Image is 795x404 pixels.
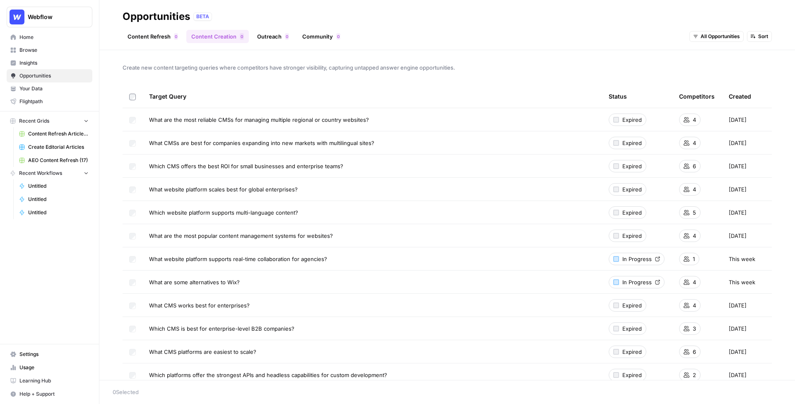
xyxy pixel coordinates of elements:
[729,278,755,286] span: This week
[729,185,747,194] span: [DATE]
[19,390,89,398] span: Help + Support
[7,44,92,57] a: Browse
[693,278,696,286] span: 4
[693,324,696,333] span: 3
[693,116,696,124] span: 4
[149,162,343,170] span: Which CMS offers the best ROI for small businesses and enterprise teams?
[7,387,92,401] button: Help + Support
[19,72,89,80] span: Opportunities
[693,371,696,379] span: 2
[19,46,89,54] span: Browse
[175,33,177,40] span: 0
[28,182,89,190] span: Untitled
[693,348,696,356] span: 6
[174,33,178,40] div: 0
[729,116,747,124] span: [DATE]
[149,185,298,194] span: What website platform scales best for global enterprises?
[19,169,62,177] span: Recent Workflows
[113,388,782,396] div: 0 Selected
[28,13,78,21] span: Webflow
[7,361,92,374] a: Usage
[7,348,92,361] a: Settings
[19,377,89,385] span: Learning Hub
[622,324,642,333] span: Expired
[15,206,92,219] a: Untitled
[149,278,240,286] span: What are some alternatives to Wix?
[149,301,250,310] span: What CMS works best for enterprises?
[19,364,89,371] span: Usage
[285,33,289,40] div: 0
[28,209,89,216] span: Untitled
[15,154,92,167] a: AEO Content Refresh (17)
[729,85,751,108] div: Created
[729,301,747,310] span: [DATE]
[28,196,89,203] span: Untitled
[693,185,696,194] span: 4
[729,255,755,263] span: This week
[19,351,89,358] span: Settings
[7,82,92,95] a: Your Data
[123,10,190,23] div: Opportunities
[193,12,212,21] div: BETA
[149,139,374,147] span: What CMSs are best for companies expanding into new markets with multilingual sites?
[609,253,665,265] a: In Progress
[693,162,696,170] span: 6
[729,139,747,147] span: [DATE]
[241,33,243,40] span: 0
[19,98,89,105] span: Flightpath
[337,33,340,40] span: 0
[622,139,642,147] span: Expired
[336,33,340,40] div: 0
[622,232,642,240] span: Expired
[693,139,696,147] span: 4
[622,371,642,379] span: Expired
[693,301,696,310] span: 4
[149,348,256,356] span: What CMS platforms are easiest to scale?
[7,115,92,127] button: Recent Grids
[609,276,665,288] a: In Progress
[149,324,294,333] span: Which CMS is best for enterprise-level B2B companies?
[729,371,747,379] span: [DATE]
[747,31,772,42] button: Sort
[7,7,92,27] button: Workspace: Webflow
[729,208,747,217] span: [DATE]
[729,232,747,240] span: [DATE]
[7,31,92,44] a: Home
[240,33,244,40] div: 0
[7,167,92,179] button: Recent Workflows
[729,348,747,356] span: [DATE]
[622,185,642,194] span: Expired
[758,33,768,40] span: Sort
[149,255,327,263] span: What website platform supports real-time collaboration for agencies?
[19,34,89,41] span: Home
[252,30,294,43] a: Outreach0
[622,348,642,356] span: Expired
[622,301,642,310] span: Expired
[149,116,369,124] span: What are the most reliable CMSs for managing multiple regional or country websites?
[609,85,627,108] div: Status
[19,85,89,92] span: Your Data
[693,232,696,240] span: 4
[186,30,249,43] a: Content Creation0
[729,324,747,333] span: [DATE]
[693,255,695,263] span: 1
[123,30,183,43] a: Content Refresh0
[28,130,89,138] span: Content Refresh Article (Demo Grid)
[28,157,89,164] span: AEO Content Refresh (17)
[679,85,715,108] div: Competitors
[149,232,333,240] span: What are the most popular content management systems for websites?
[15,193,92,206] a: Untitled
[622,162,642,170] span: Expired
[15,179,92,193] a: Untitled
[15,140,92,154] a: Create Editorial Articles
[286,33,288,40] span: 0
[28,143,89,151] span: Create Editorial Articles
[123,63,772,72] span: Create new content targeting queries where competitors have stronger visibility, capturing untapp...
[7,69,92,82] a: Opportunities
[19,117,49,125] span: Recent Grids
[15,127,92,140] a: Content Refresh Article (Demo Grid)
[622,278,652,286] span: In Progress
[7,56,92,70] a: Insights
[622,255,652,263] span: In Progress
[693,208,696,217] span: 5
